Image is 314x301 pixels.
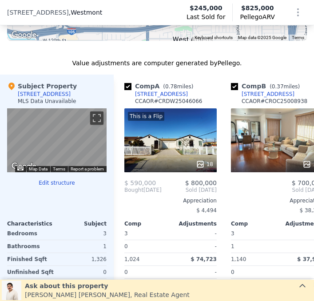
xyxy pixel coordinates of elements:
[191,256,217,262] span: $ 74,723
[159,83,197,90] span: ( miles)
[289,4,307,21] button: Show Options
[124,186,162,194] div: [DATE]
[124,230,128,237] span: 3
[7,220,57,227] div: Characteristics
[25,290,190,299] div: [PERSON_NAME] [PERSON_NAME] , Real Estate Agent
[7,108,107,172] div: Map
[53,166,65,171] a: Terms (opens in new tab)
[162,186,217,194] span: Sold [DATE]
[59,266,107,278] div: 0
[59,279,107,291] div: 5,198
[165,83,177,90] span: 0.78
[135,98,203,105] div: CCAOR # CRDW25046066
[172,240,217,253] div: -
[272,83,284,90] span: 0.37
[2,281,21,300] img: Leo Gutierrez
[266,83,303,90] span: ( miles)
[231,269,235,275] span: 0
[242,98,307,105] div: CCAOR # CROC25008938
[59,240,107,253] div: 1
[124,197,217,204] div: Appreciation
[241,4,274,12] span: $825,000
[171,220,217,227] div: Adjustments
[124,179,156,186] span: $ 590,000
[190,4,223,12] span: $245,000
[90,111,103,125] button: Toggle fullscreen view
[124,269,128,275] span: 0
[7,227,55,240] div: Bedrooms
[9,161,39,172] img: Google
[18,91,71,98] div: [STREET_ADDRESS]
[18,98,76,105] div: MLS Data Unavailable
[7,279,55,291] div: Lot Sqft
[7,266,55,278] div: Unfinished Sqft
[238,35,286,40] span: Map data ©2025 Google
[7,179,107,186] button: Edit structure
[124,256,139,262] span: 1,024
[7,82,77,91] div: Subject Property
[242,91,294,98] div: [STREET_ADDRESS]
[9,29,39,41] a: Open this area in Google Maps (opens a new window)
[9,29,39,41] img: Google
[231,240,275,253] div: 1
[59,253,107,265] div: 1,326
[240,12,275,21] span: Pellego ARV
[7,108,107,172] div: Street View
[196,207,217,214] span: $ 4,494
[124,186,143,194] span: Bought
[135,91,188,98] div: [STREET_ADDRESS]
[29,166,48,172] button: Map Data
[124,82,197,91] div: Comp A
[25,281,190,290] div: Ask about this property
[185,179,217,186] span: $ 800,000
[128,112,164,121] div: This is a Flip
[124,91,188,98] a: [STREET_ADDRESS]
[196,160,213,169] div: 18
[9,161,39,172] a: Open this area in Google Maps (opens a new window)
[231,220,277,227] div: Comp
[17,166,24,170] button: Keyboard shortcuts
[231,82,303,91] div: Comp B
[172,266,217,278] div: -
[231,256,246,262] span: 1,140
[7,8,69,17] span: [STREET_ADDRESS]
[59,227,107,240] div: 3
[172,227,217,240] div: -
[124,240,169,253] div: 0
[57,220,107,227] div: Subject
[231,91,294,98] a: [STREET_ADDRESS]
[187,12,226,21] span: Last Sold for
[124,220,171,227] div: Comp
[7,253,55,265] div: Finished Sqft
[69,8,102,17] span: , Westmont
[292,35,304,40] a: Terms (opens in new tab)
[71,166,104,171] a: Report a problem
[231,230,235,237] span: 3
[7,240,55,253] div: Bathrooms
[195,35,233,41] button: Keyboard shortcuts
